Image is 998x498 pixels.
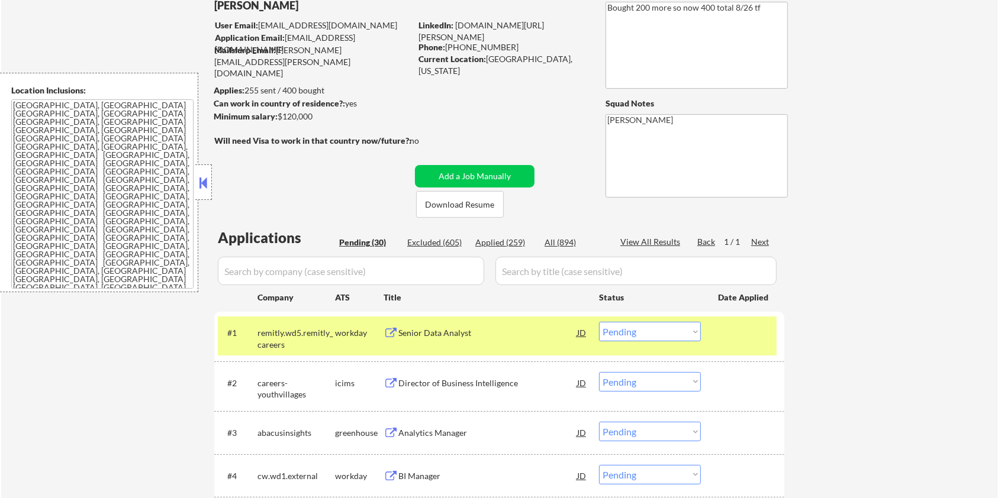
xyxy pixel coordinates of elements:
div: BI Manager [398,470,577,482]
div: All (894) [545,237,604,248]
div: Date Applied [718,292,770,303]
div: [EMAIL_ADDRESS][DOMAIN_NAME] [215,20,411,31]
strong: Mailslurp Email: [214,45,276,55]
div: [PERSON_NAME][EMAIL_ADDRESS][PERSON_NAME][DOMAIN_NAME] [214,44,411,79]
div: no [410,135,443,147]
div: Analytics Manager [398,427,577,439]
strong: Applies: [214,85,244,95]
strong: Application Email: [215,33,285,43]
strong: Current Location: [418,54,486,64]
div: workday [335,470,384,482]
div: #1 [227,327,248,339]
div: Excluded (605) [407,237,466,248]
div: Pending (30) [339,237,398,248]
div: workday [335,327,384,339]
strong: Minimum salary: [214,111,278,121]
strong: User Email: [215,20,258,30]
div: JD [576,422,588,443]
div: ATS [335,292,384,303]
div: 255 sent / 400 bought [214,85,411,96]
input: Search by title (case sensitive) [495,257,777,285]
div: [EMAIL_ADDRESS][DOMAIN_NAME] [215,32,411,55]
div: Next [751,236,770,248]
button: Download Resume [416,191,504,218]
input: Search by company (case sensitive) [218,257,484,285]
div: [PHONE_NUMBER] [418,41,586,53]
div: View All Results [620,236,684,248]
div: Squad Notes [606,98,788,109]
div: JD [576,372,588,393]
div: JD [576,465,588,486]
div: Director of Business Intelligence [398,377,577,389]
div: $120,000 [214,111,411,122]
div: Applied (259) [475,237,535,248]
div: Applications [218,231,335,245]
div: Back [697,236,716,248]
strong: Will need Visa to work in that country now/future?: [214,135,411,145]
div: icims [335,377,384,389]
div: Location Inclusions: [11,85,194,96]
button: Add a Job Manually [415,165,535,187]
div: abacusinsights [257,427,335,439]
div: #4 [227,470,248,482]
strong: Phone: [418,42,445,52]
div: remitly.wd5.remitly_careers [257,327,335,350]
div: #2 [227,377,248,389]
div: [GEOGRAPHIC_DATA], [US_STATE] [418,53,586,76]
div: Company [257,292,335,303]
div: #3 [227,427,248,439]
div: yes [214,98,407,109]
div: cw.wd1.external [257,470,335,482]
strong: Can work in country of residence?: [214,98,345,108]
div: 1 / 1 [724,236,751,248]
div: JD [576,322,588,343]
strong: LinkedIn: [418,20,453,30]
div: Senior Data Analyst [398,327,577,339]
div: greenhouse [335,427,384,439]
a: [DOMAIN_NAME][URL] [PERSON_NAME] [418,20,546,42]
div: Status [599,286,701,308]
div: Title [384,292,588,303]
div: careers-youthvillages [257,377,335,400]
